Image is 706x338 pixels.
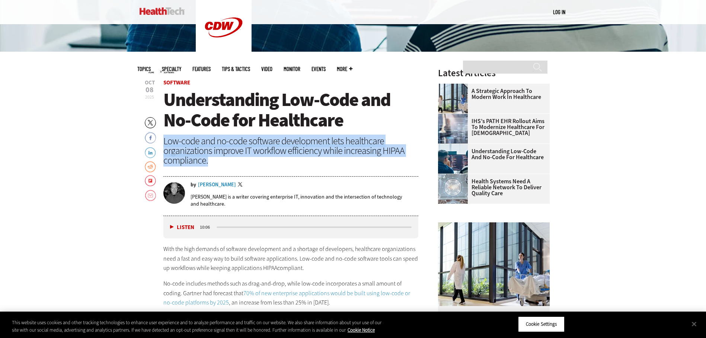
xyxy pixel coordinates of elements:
[312,66,326,72] a: Events
[438,84,468,113] img: Health workers in a modern hospital
[145,94,154,100] span: 2025
[348,327,375,333] a: More information about your privacy
[163,244,419,273] p: With the high demands of software development and a shortage of developers, healthcare organizati...
[438,88,545,100] a: A Strategic Approach to Modern Work in Healthcare
[261,66,272,72] a: Video
[238,182,245,188] a: Twitter
[518,316,565,332] button: Cookie Settings
[438,84,472,90] a: Health workers in a modern hospital
[196,49,252,57] a: CDW
[438,118,545,136] a: IHS’s PATH EHR Rollout Aims to Modernize Healthcare for [DEMOGRAPHIC_DATA]
[686,316,702,332] button: Close
[163,79,190,86] a: Software
[145,80,155,86] span: Oct
[438,144,468,174] img: Coworkers coding
[145,86,155,94] span: 08
[438,222,550,306] img: Health workers in a modern hospital
[438,144,472,150] a: Coworkers coding
[222,66,250,72] a: Tips & Tactics
[438,114,468,144] img: Electronic health records
[163,289,410,307] a: 70% of new enterprise applications would be built using low-code or no-code platforms by 2025
[137,66,151,72] span: Topics
[163,279,419,308] p: No-code includes methods such as drag-and-drop, while low-code incorporates a small amount of cod...
[12,319,388,334] div: This website uses cookies and other tracking technologies to enhance user experience and to analy...
[438,174,468,204] img: Healthcare networking
[553,9,565,15] a: Log in
[438,148,545,160] a: Understanding Low-Code and No-Code for Healthcare
[438,306,550,322] p: Digital Workspace
[438,68,550,78] h3: Latest Articles
[192,66,211,72] a: Features
[438,178,545,196] a: Health Systems Need a Reliable Network To Deliver Quality Care
[163,87,390,132] span: Understanding Low-Code and No-Code for Healthcare
[163,136,419,165] div: Low-code and no-code software development lets healthcare organizations improve IT workflow effic...
[191,182,196,187] span: by
[163,182,185,204] img: Brian Horowitz
[163,216,419,238] div: media player
[170,225,194,230] button: Listen
[553,8,565,16] div: User menu
[438,114,472,120] a: Electronic health records
[199,224,215,231] div: duration
[162,66,181,72] span: Specialty
[191,193,419,207] p: [PERSON_NAME] is a writer covering enterprise IT, innovation and the intersection of technology a...
[438,174,472,180] a: Healthcare networking
[284,66,300,72] a: MonITor
[337,66,352,72] span: More
[140,7,185,15] img: Home
[198,182,236,187] a: [PERSON_NAME]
